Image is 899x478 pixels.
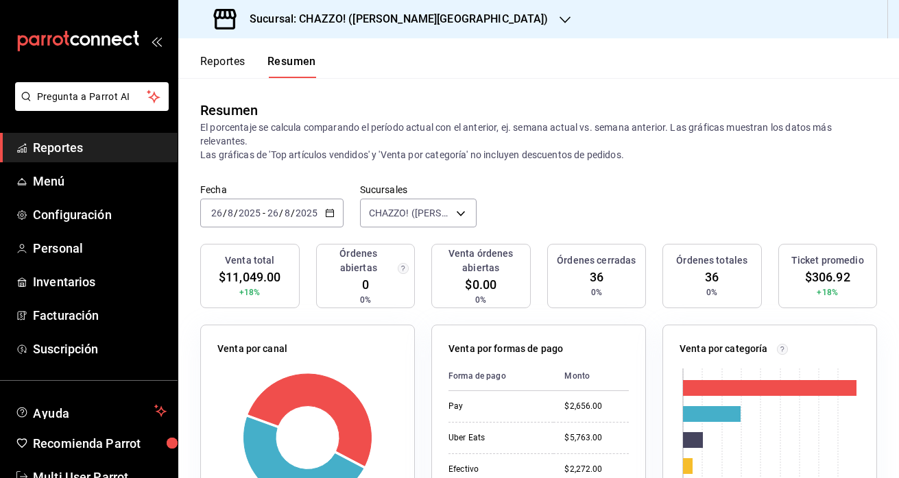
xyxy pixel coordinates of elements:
p: Venta por formas de pago [448,342,563,356]
div: Efectivo [448,464,542,475]
label: Fecha [200,185,344,194]
p: Venta por categoría [680,342,768,356]
span: Recomienda Parrot [33,434,167,453]
input: -- [227,207,234,218]
th: Forma de pago [448,362,553,391]
span: / [279,207,283,218]
input: -- [267,207,279,218]
span: Reportes [33,138,167,157]
span: $11,049.00 [219,268,280,286]
span: CHAZZO! ([PERSON_NAME][GEOGRAPHIC_DATA]) [369,206,452,220]
span: Pregunta a Parrot AI [37,90,147,104]
button: Resumen [267,55,316,78]
button: Pregunta a Parrot AI [15,82,169,111]
span: Suscripción [33,340,167,358]
span: Menú [33,172,167,190]
span: / [223,207,227,218]
span: Facturación [33,306,167,325]
span: 0% [591,286,602,299]
div: Pay [448,401,542,412]
span: +18% [239,286,261,299]
p: El porcentaje se calcula comparando el período actual con el anterior, ej. semana actual vs. sema... [200,121,877,162]
a: Pregunta a Parrot AI [10,99,169,114]
span: Inventarios [33,273,167,291]
span: - [263,207,265,218]
th: Monto [553,362,629,391]
span: 36 [590,268,603,286]
input: -- [284,207,291,218]
span: Personal [33,239,167,257]
h3: Venta órdenes abiertas [437,247,525,275]
span: $306.92 [805,268,850,286]
div: $2,272.00 [564,464,629,475]
span: 0 [362,275,369,294]
span: Ayuda [33,403,149,419]
h3: Órdenes cerradas [557,253,636,268]
label: Sucursales [360,185,477,194]
h3: Órdenes abiertas [322,247,396,275]
span: Configuración [33,205,167,224]
div: navigation tabs [200,55,316,78]
span: / [234,207,238,218]
span: $0.00 [465,275,496,294]
h3: Órdenes totales [676,253,747,268]
h3: Sucursal: CHAZZO! ([PERSON_NAME][GEOGRAPHIC_DATA]) [239,11,549,27]
span: 36 [705,268,719,286]
div: $5,763.00 [564,432,629,444]
div: Resumen [200,100,258,121]
button: open_drawer_menu [151,36,162,47]
span: 0% [475,294,486,306]
button: Reportes [200,55,245,78]
span: +18% [817,286,838,299]
input: ---- [295,207,318,218]
span: / [291,207,295,218]
div: $2,656.00 [564,401,629,412]
input: -- [211,207,223,218]
span: 0% [360,294,371,306]
h3: Venta total [225,253,274,268]
h3: Ticket promedio [791,253,864,268]
p: Venta por canal [217,342,287,356]
div: Uber Eats [448,432,542,444]
span: 0% [706,286,717,299]
input: ---- [238,207,261,218]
